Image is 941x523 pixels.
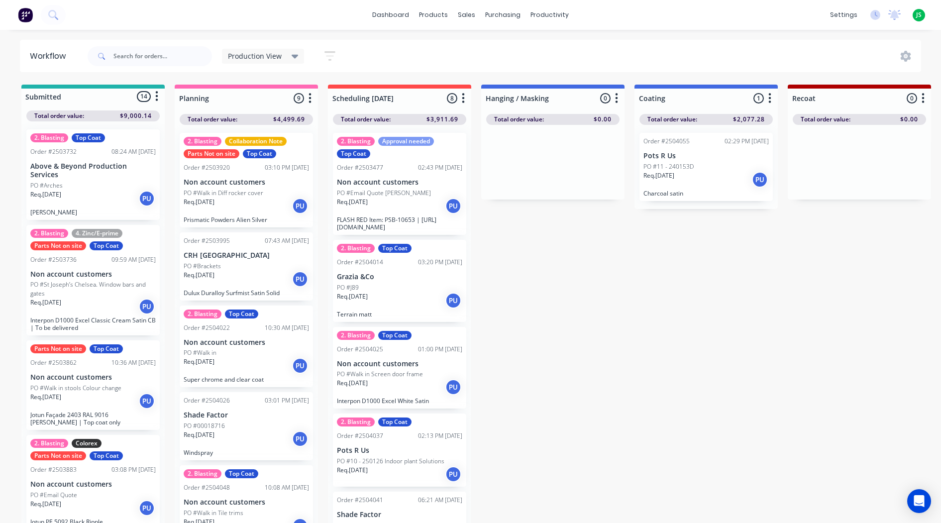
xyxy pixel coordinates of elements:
span: Total order value: [647,115,697,124]
a: dashboard [367,7,414,22]
p: Jotun Façade 2403 RAL 9016 [PERSON_NAME] | Top coat only [30,411,156,426]
div: Top Coat [378,244,412,253]
p: Req. [DATE] [184,430,214,439]
div: PU [292,198,308,214]
div: Order #2503920 [184,163,230,172]
p: PO #Email Quote [30,491,77,500]
p: PO #Walk in stools Colour change [30,384,121,393]
p: Req. [DATE] [643,171,674,180]
div: 10:30 AM [DATE] [265,323,309,332]
div: Order #2503736 [30,255,77,264]
div: 2. Blasting [30,229,68,238]
p: Non account customers [30,270,156,279]
div: Top Coat [378,331,412,340]
p: Grazia &Co [337,273,462,281]
div: Parts Not on site [184,149,239,158]
div: Order #2504055 [643,137,690,146]
div: productivity [525,7,574,22]
div: 03:20 PM [DATE] [418,258,462,267]
p: Non account customers [184,498,309,507]
div: Order #2504048 [184,483,230,492]
span: Total order value: [801,115,850,124]
div: 2. BlastingCollaboration NoteParts Not on siteTop CoatOrder #250392003:10 PM [DATE]Non account cu... [180,133,313,227]
div: Parts Not on site [30,451,86,460]
p: PO #Walk in Diff rocker cover [184,189,263,198]
div: 02:29 PM [DATE] [725,137,769,146]
p: Req. [DATE] [337,379,368,388]
div: Parts Not on siteTop CoatOrder #250386210:36 AM [DATE]Non account customersPO #Walk in stools Col... [26,340,160,430]
div: Order #2503995 [184,236,230,245]
div: Top Coat [337,149,370,158]
div: PU [139,191,155,207]
div: 02:43 PM [DATE] [418,163,462,172]
div: 2. BlastingTop CoatOrder #250373208:24 AM [DATE]Above & Beyond Production ServicesPO #ArchesReq.[... [26,129,160,220]
div: Order #2503477 [337,163,383,172]
div: Approval needed [378,137,434,146]
p: PO #Brackets [184,262,221,271]
div: Order #2504014 [337,258,383,267]
div: Order #2504041 [337,496,383,505]
p: PO #Walk in [184,348,216,357]
div: PU [292,271,308,287]
span: $0.00 [900,115,918,124]
div: purchasing [480,7,525,22]
p: Charcoal satin [643,190,769,197]
p: Req. [DATE] [30,298,61,307]
p: Terrain matt [337,311,462,318]
div: 2. BlastingApproval neededTop CoatOrder #250347702:43 PM [DATE]Non account customersPO #Email Quo... [333,133,466,235]
p: [PERSON_NAME] [30,209,156,216]
div: 2. Blasting [30,439,68,448]
p: Shade Factor [184,411,309,419]
p: PO #00018716 [184,421,225,430]
div: 08:24 AM [DATE] [111,147,156,156]
div: 10:08 AM [DATE] [265,483,309,492]
div: Order #2504026 [184,396,230,405]
div: PU [139,393,155,409]
p: PO #Arches [30,181,63,190]
p: Req. [DATE] [337,466,368,475]
span: $9,000.14 [120,111,152,120]
div: 02:13 PM [DATE] [418,431,462,440]
div: 07:43 AM [DATE] [265,236,309,245]
p: Req. [DATE] [184,357,214,366]
div: 4. Zinc/E-prime [72,229,122,238]
div: 2. Blasting [30,133,68,142]
div: Top Coat [90,344,123,353]
div: Top Coat [90,241,123,250]
p: Non account customers [30,480,156,489]
span: Total order value: [341,115,391,124]
div: PU [139,500,155,516]
div: 2. Blasting [184,137,221,146]
div: 2. Blasting [184,469,221,478]
div: Order #2503862 [30,358,77,367]
div: 2. Blasting [337,418,375,426]
span: $0.00 [594,115,612,124]
div: Top Coat [90,451,123,460]
p: Req. [DATE] [184,198,214,207]
p: Pots R Us [643,152,769,160]
div: 09:59 AM [DATE] [111,255,156,264]
div: Order #250399507:43 AM [DATE]CRH [GEOGRAPHIC_DATA]PO #BracketsReq.[DATE]PUDulux Duralloy Surfmist... [180,232,313,301]
span: Total order value: [494,115,544,124]
div: Workflow [30,50,71,62]
p: PO #10 - 250126 Indoor plant Solutions [337,457,444,466]
p: Non account customers [184,338,309,347]
p: PO #J89 [337,283,359,292]
p: Dulux Duralloy Surfmist Satin Solid [184,289,309,297]
div: Open Intercom Messenger [907,489,931,513]
span: Total order value: [34,111,84,120]
div: Order #2504037 [337,431,383,440]
p: Prismatic Powders Alien Silver [184,216,309,223]
p: PO #11 - 240153D [643,162,694,171]
p: Interpon D1000 Excel White Satin [337,397,462,405]
div: Collaboration Note [225,137,287,146]
input: Search for orders... [113,46,212,66]
div: Parts Not on site [30,241,86,250]
div: PU [292,358,308,374]
p: Pots R Us [337,446,462,455]
div: Order #250402603:01 PM [DATE]Shade FactorPO #00018716Req.[DATE]PUWindspray [180,392,313,460]
div: 06:21 AM [DATE] [418,496,462,505]
div: 2. Blasting [337,244,375,253]
div: Order #2504022 [184,323,230,332]
div: sales [453,7,480,22]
